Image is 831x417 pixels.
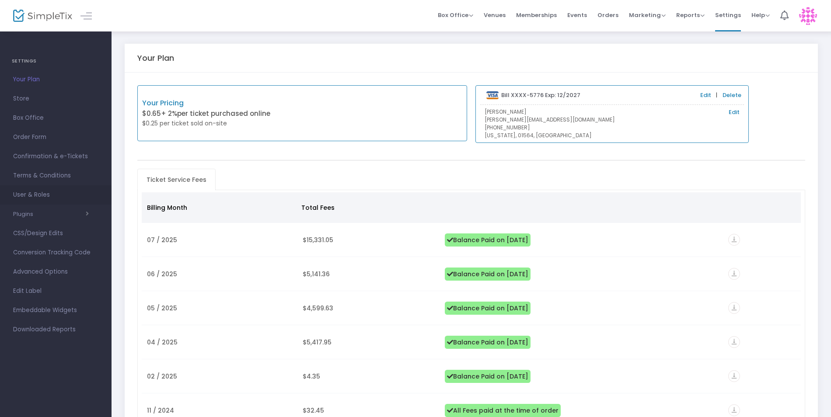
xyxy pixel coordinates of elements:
[728,302,740,314] i: vertical_align_bottom
[161,109,177,118] span: + 2%
[728,236,740,245] a: vertical_align_bottom
[728,407,740,416] a: vertical_align_bottom
[141,173,212,187] span: Ticket Service Fees
[13,189,98,201] span: User & Roles
[147,304,177,313] span: 05 / 2025
[714,91,719,100] span: |
[728,336,740,348] i: vertical_align_bottom
[728,373,740,382] a: vertical_align_bottom
[12,52,100,70] h4: SETTINGS
[485,124,740,132] p: [PHONE_NUMBER]
[516,4,557,26] span: Memberships
[445,268,531,281] span: Balance Paid on [DATE]
[723,91,741,100] a: Delete
[13,112,98,124] span: Box Office
[13,93,98,104] span: Store
[13,132,98,143] span: Order Form
[438,11,473,19] span: Box Office
[485,108,740,116] p: [PERSON_NAME]
[486,91,499,99] img: visa.png
[303,236,333,244] span: $15,331.05
[751,11,770,19] span: Help
[142,98,302,108] p: Your Pricing
[147,338,178,347] span: 04 / 2025
[13,247,98,258] span: Conversion Tracking Code
[13,266,98,278] span: Advanced Options
[728,268,740,280] i: vertical_align_bottom
[142,119,302,128] p: $0.25 per ticket sold on-site
[13,305,98,316] span: Embeddable Widgets
[13,285,98,297] span: Edit Label
[142,109,302,119] p: $0.65 per ticket purchased online
[303,270,330,278] span: $5,141.36
[137,53,174,63] h5: Your Plan
[676,11,705,19] span: Reports
[485,116,740,124] p: [PERSON_NAME][EMAIL_ADDRESS][DOMAIN_NAME]
[13,151,98,162] span: Confirmation & e-Tickets
[597,4,618,26] span: Orders
[13,228,98,239] span: CSS/Design Edits
[484,4,506,26] span: Venues
[445,404,561,417] span: All Fees paid at the time of order
[147,406,174,415] span: 11 / 2024
[567,4,587,26] span: Events
[485,132,740,139] p: [US_STATE], 01564, [GEOGRAPHIC_DATA]
[728,370,740,382] i: vertical_align_bottom
[147,372,177,381] span: 02 / 2025
[13,74,98,85] span: Your Plan
[303,406,324,415] span: $32.45
[728,234,740,246] i: vertical_align_bottom
[729,108,740,117] a: Edit
[13,211,89,218] button: Plugins
[728,339,740,347] a: vertical_align_bottom
[147,270,177,278] span: 06 / 2025
[715,4,741,26] span: Settings
[303,338,332,347] span: $5,417.95
[445,336,531,349] span: Balance Paid on [DATE]
[728,271,740,279] a: vertical_align_bottom
[142,192,297,223] th: Billing Month
[445,233,531,247] span: Balance Paid on [DATE]
[147,236,177,244] span: 07 / 2025
[728,404,740,416] i: vertical_align_bottom
[13,170,98,181] span: Terms & Conditions
[501,91,580,99] b: Bill XXXX-5776 Exp: 12/2027
[296,192,437,223] th: Total Fees
[303,304,333,313] span: $4,599.63
[13,324,98,335] span: Downloaded Reports
[629,11,666,19] span: Marketing
[303,372,320,381] span: $4.35
[728,305,740,313] a: vertical_align_bottom
[445,302,531,315] span: Balance Paid on [DATE]
[445,370,531,383] span: Balance Paid on [DATE]
[700,91,711,100] a: Edit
